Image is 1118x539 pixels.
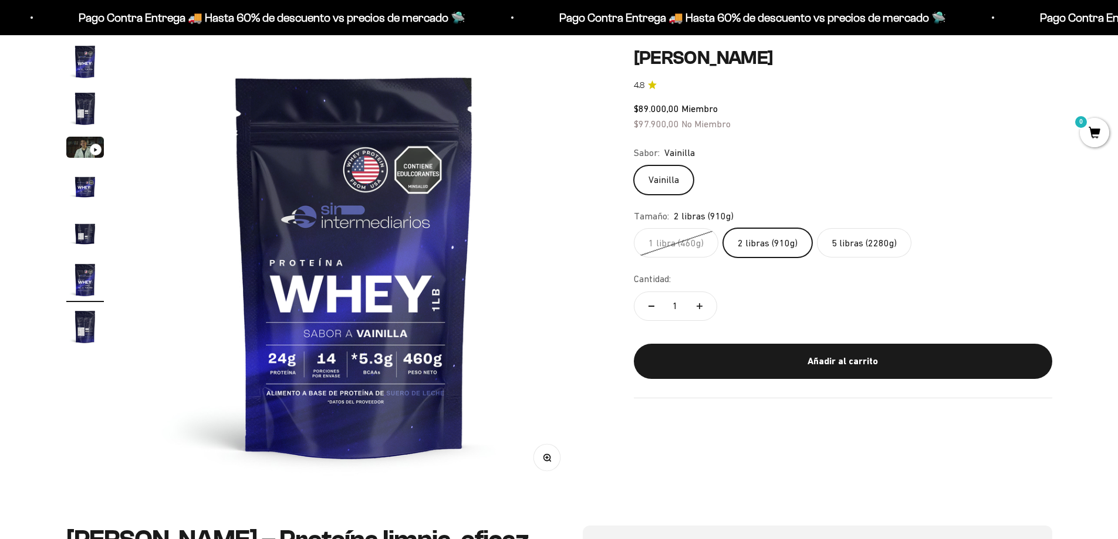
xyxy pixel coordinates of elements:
[66,167,104,205] img: Proteína Whey - Vainilla
[1080,127,1109,140] a: 0
[634,292,668,320] button: Reducir cantidad
[634,103,679,114] span: $89.000,00
[681,103,718,114] span: Miembro
[66,43,104,84] button: Ir al artículo 1
[674,209,734,224] span: 2 libras (910g)
[634,343,1052,378] button: Añadir al carrito
[66,167,104,208] button: Ir al artículo 4
[634,79,1052,91] a: 4.84.8 de 5.0 estrellas
[66,137,104,161] button: Ir al artículo 3
[131,43,577,488] img: Proteína Whey - Vainilla
[66,308,104,349] button: Ir al artículo 7
[66,308,104,345] img: Proteína Whey - Vainilla
[66,214,104,252] img: Proteína Whey - Vainilla
[555,8,941,27] p: Pago Contra Entrega 🚚 Hasta 60% de descuento vs precios de mercado 🛸
[664,145,695,161] span: Vainilla
[66,261,104,302] button: Ir al artículo 6
[74,8,461,27] p: Pago Contra Entrega 🚚 Hasta 60% de descuento vs precios de mercado 🛸
[634,118,679,128] span: $97.900,00
[66,90,104,131] button: Ir al artículo 2
[1074,115,1088,129] mark: 0
[66,90,104,127] img: Proteína Whey - Vainilla
[683,292,717,320] button: Aumentar cantidad
[634,79,644,91] span: 4.8
[657,354,1029,369] div: Añadir al carrito
[634,272,671,287] label: Cantidad:
[66,43,104,80] img: Proteína Whey - Vainilla
[634,145,660,161] legend: Sabor:
[66,214,104,255] button: Ir al artículo 5
[681,118,731,128] span: No Miembro
[634,209,669,224] legend: Tamaño:
[66,261,104,299] img: Proteína Whey - Vainilla
[634,47,1052,69] h1: [PERSON_NAME]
